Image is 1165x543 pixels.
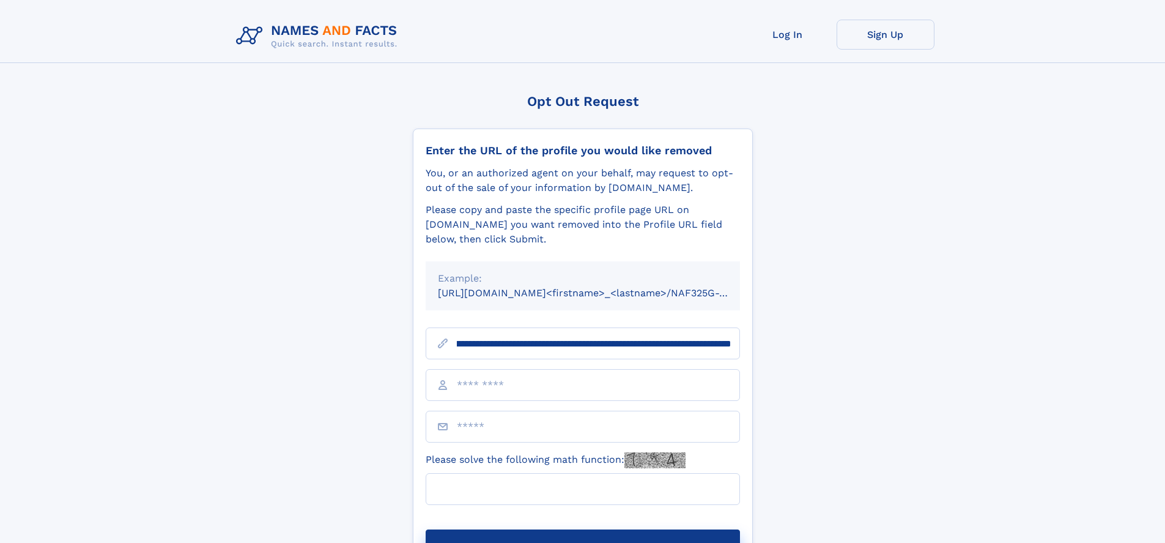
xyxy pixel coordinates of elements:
[426,452,686,468] label: Please solve the following math function:
[426,203,740,247] div: Please copy and paste the specific profile page URL on [DOMAIN_NAME] you want removed into the Pr...
[231,20,407,53] img: Logo Names and Facts
[739,20,837,50] a: Log In
[438,271,728,286] div: Example:
[438,287,763,299] small: [URL][DOMAIN_NAME]<firstname>_<lastname>/NAF325G-xxxxxxxx
[837,20,934,50] a: Sign Up
[413,94,753,109] div: Opt Out Request
[426,144,740,157] div: Enter the URL of the profile you would like removed
[426,166,740,195] div: You, or an authorized agent on your behalf, may request to opt-out of the sale of your informatio...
